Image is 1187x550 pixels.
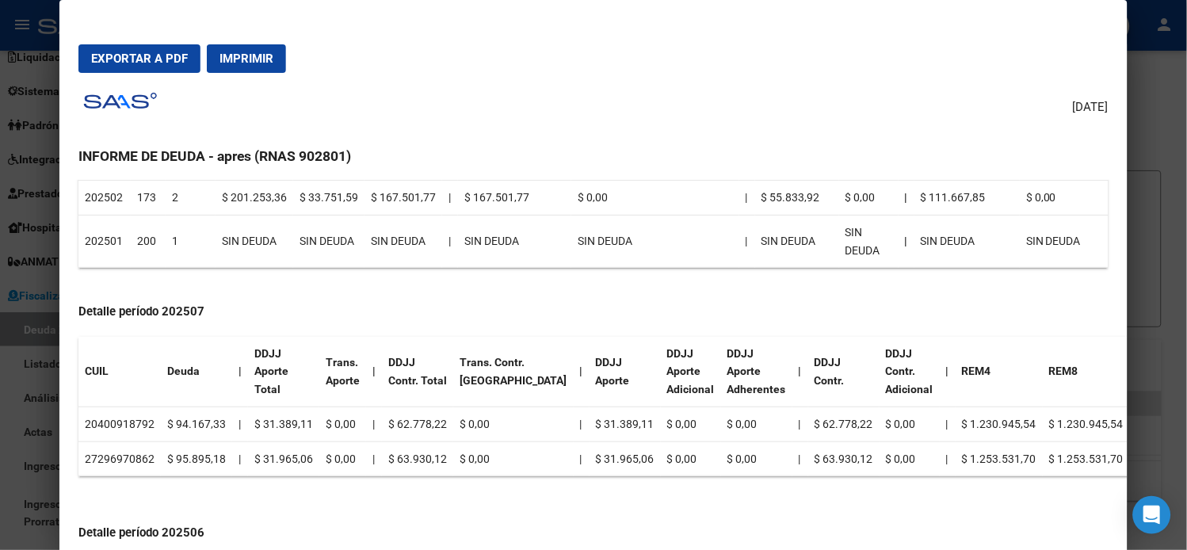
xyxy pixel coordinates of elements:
span: Exportar a PDF [91,52,188,66]
td: $ 63.930,12 [382,441,453,476]
td: $ 1.253.531,70 [956,441,1043,476]
th: REM4 [956,337,1043,407]
th: DDJJ Aporte Adherentes [721,337,792,407]
th: Trans. Contr. [GEOGRAPHIC_DATA] [453,337,574,407]
td: | [792,441,808,476]
td: $ 55.833,92 [755,181,839,216]
td: | [442,181,458,216]
td: $ 0,00 [661,407,721,441]
td: 2 [166,181,216,216]
td: $ 167.501,77 [458,181,571,216]
th: DDJJ Aporte Adicional [661,337,721,407]
td: $ 0,00 [319,441,366,476]
th: CUIL [78,337,161,407]
td: | [739,181,755,216]
td: | [442,215,458,268]
td: | [574,441,590,476]
td: $ 94.167,33 [161,407,232,441]
th: DDJJ Contr. Adicional [880,337,940,407]
td: SIN DEUDA [914,215,1020,268]
td: $ 62.778,22 [382,407,453,441]
td: $ 111.667,85 [914,181,1020,216]
td: | [232,407,248,441]
th: Deuda [161,337,232,407]
th: | [574,337,590,407]
th: | [899,181,914,216]
h3: INFORME DE DEUDA - apres (RNAS 902801) [78,146,1109,166]
td: $ 0,00 [571,181,739,216]
td: $ 201.253,36 [216,181,293,216]
td: SIN DEUDA [1020,215,1109,268]
th: REM8 [1043,337,1130,407]
span: Imprimir [219,52,273,66]
td: $ 31.389,11 [248,407,319,441]
td: SIN DEUDA [458,215,571,268]
td: | [574,407,590,441]
th: Trans. Aporte [319,337,366,407]
h4: Detalle período 202506 [78,524,1109,542]
td: 202501 [78,215,131,268]
td: SIN DEUDA [839,215,899,268]
th: | [366,337,382,407]
td: $ 0,00 [721,441,792,476]
td: | [232,441,248,476]
th: | [232,337,248,407]
button: Imprimir [207,44,286,73]
th: | [940,337,956,407]
td: $ 1.230.945,54 [1043,407,1130,441]
td: | [792,407,808,441]
td: SIN DEUDA [571,215,739,268]
td: $ 0,00 [453,407,574,441]
th: DDJJ Aporte [590,337,661,407]
td: $ 1.253.531,70 [1043,441,1130,476]
td: | [366,441,382,476]
td: $ 0,00 [661,441,721,476]
td: 27296970862 [78,441,161,476]
td: $ 0,00 [319,407,366,441]
td: $ 0,00 [453,441,574,476]
td: $ 0,00 [880,441,940,476]
td: | [739,215,755,268]
td: 202502 [78,181,131,216]
div: Open Intercom Messenger [1133,496,1171,534]
th: DDJJ Contr. [808,337,880,407]
td: 173 [131,181,166,216]
td: SIN DEUDA [364,215,442,268]
td: | [940,407,956,441]
td: | [940,441,956,476]
td: 200 [131,215,166,268]
td: SIN DEUDA [216,215,293,268]
td: $ 0,00 [880,407,940,441]
td: $ 31.965,06 [590,441,661,476]
span: [DATE] [1073,98,1109,116]
h4: Detalle período 202507 [78,303,1109,321]
td: $ 1.230.945,54 [956,407,1043,441]
td: $ 0,00 [839,181,899,216]
th: | [899,215,914,268]
td: $ 31.965,06 [248,441,319,476]
td: 20400918792 [78,407,161,441]
td: 1 [166,215,216,268]
th: | [792,337,808,407]
th: DDJJ Aporte Total [248,337,319,407]
td: $ 167.501,77 [364,181,442,216]
td: $ 95.895,18 [161,441,232,476]
td: | [366,407,382,441]
td: $ 0,00 [721,407,792,441]
td: $ 62.778,22 [808,407,880,441]
th: DDJJ Contr. Total [382,337,453,407]
button: Exportar a PDF [78,44,200,73]
td: $ 0,00 [1020,181,1109,216]
td: $ 31.389,11 [590,407,661,441]
td: SIN DEUDA [755,215,839,268]
td: SIN DEUDA [293,215,364,268]
td: $ 33.751,59 [293,181,364,216]
td: $ 63.930,12 [808,441,880,476]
